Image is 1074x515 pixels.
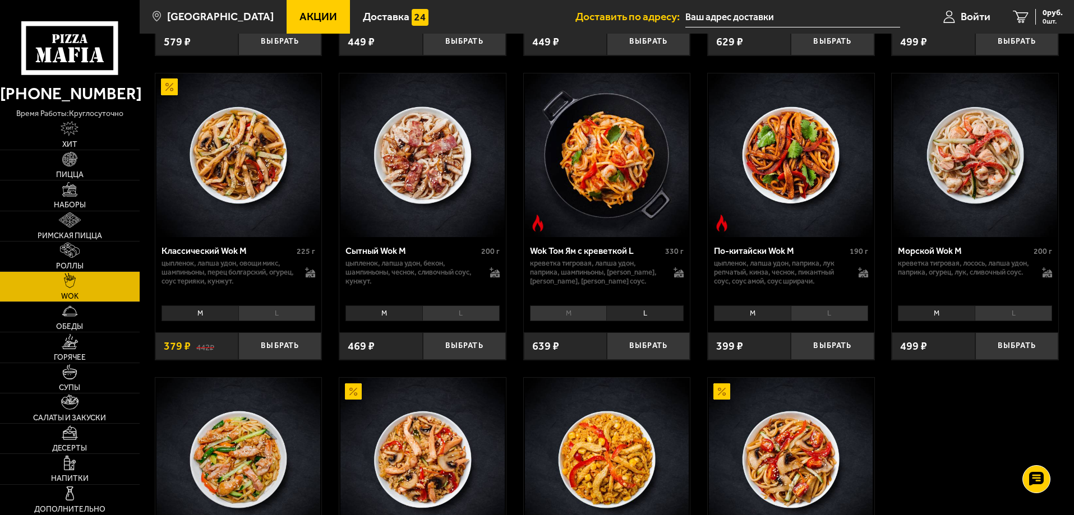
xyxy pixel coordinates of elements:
span: Обеды [56,323,83,331]
img: Акционный [161,78,178,95]
span: 330 г [665,247,684,256]
button: Выбрать [423,332,506,360]
span: 469 ₽ [348,341,375,352]
p: креветка тигровая, лапша удон, паприка, шампиньоны, [PERSON_NAME], [PERSON_NAME], [PERSON_NAME] с... [530,259,663,286]
p: цыпленок, лапша удон, овощи микс, шампиньоны, перец болгарский, огурец, соус терияки, кунжут. [162,259,294,286]
a: Морской Wok M [892,73,1058,237]
a: Острое блюдоПо-китайски Wok M [708,73,874,237]
li: M [162,305,238,321]
span: Десерты [52,444,87,452]
li: M [345,305,422,321]
p: креветка тигровая, лосось, лапша удон, паприка, огурец, лук, сливочный соус. [898,259,1031,277]
span: Супы [59,384,80,392]
span: 629 ₽ [716,36,743,48]
li: M [714,305,791,321]
li: L [791,305,868,321]
span: 499 ₽ [900,341,927,352]
button: Выбрать [238,28,321,55]
span: 200 г [481,247,500,256]
span: Наборы [54,201,86,209]
span: [GEOGRAPHIC_DATA] [167,11,274,22]
span: 499 ₽ [900,36,927,48]
button: Выбрать [975,28,1058,55]
img: Акционный [345,383,362,400]
img: Wok Том Ям с креветкой L [525,73,689,237]
span: Пицца [56,171,84,179]
button: Выбрать [607,28,690,55]
li: L [238,305,316,321]
li: L [606,305,684,321]
span: 190 г [850,247,868,256]
s: 442 ₽ [196,341,214,352]
img: Классический Wok M [156,73,320,237]
a: АкционныйКлассический Wok M [155,73,322,237]
span: 200 г [1034,247,1052,256]
span: Салаты и закуски [33,414,106,422]
input: Ваш адрес доставки [685,7,900,27]
li: L [422,305,500,321]
a: Сытный Wok M [339,73,506,237]
span: 579 ₽ [164,36,191,48]
img: Острое блюдо [529,215,546,231]
img: Острое блюдо [713,215,730,231]
button: Выбрать [791,332,874,360]
span: WOK [61,293,79,300]
span: Акции [299,11,337,22]
a: Острое блюдоWok Том Ям с креветкой L [524,73,690,237]
span: 449 ₽ [532,36,559,48]
img: Сытный Wok M [340,73,504,237]
span: Римская пицца [38,232,102,240]
button: Выбрать [423,28,506,55]
span: 399 ₽ [716,341,743,352]
div: Сытный Wok M [345,245,478,256]
span: 225 г [297,247,315,256]
span: 0 руб. [1043,9,1063,17]
li: M [530,305,607,321]
img: По-китайски Wok M [709,73,873,237]
li: M [898,305,975,321]
div: Морской Wok M [898,245,1031,256]
p: цыпленок, лапша удон, паприка, лук репчатый, кинза, чеснок, пикантный соус, соус Амой, соус шрирачи. [714,259,847,286]
button: Выбрать [791,28,874,55]
button: Выбрать [607,332,690,360]
span: Напитки [51,475,89,482]
img: Акционный [713,383,730,400]
span: 0 шт. [1043,18,1063,25]
div: Классический Wok M [162,245,294,256]
span: Горячее [54,354,86,361]
span: Дополнительно [34,505,105,513]
div: Wok Том Ям с креветкой L [530,245,663,256]
span: Роллы [56,262,84,270]
span: 449 ₽ [348,36,375,48]
button: Выбрать [975,332,1058,360]
div: По-китайски Wok M [714,245,847,256]
span: Доставка [363,11,409,22]
img: Морской Wok M [893,73,1057,237]
span: 639 ₽ [532,341,559,352]
span: Хит [62,141,77,149]
p: цыпленок, лапша удон, бекон, шампиньоны, чеснок, сливочный соус, кунжут. [345,259,478,286]
span: Войти [961,11,990,22]
button: Выбрать [238,332,321,360]
img: 15daf4d41897b9f0e9f617042186c801.svg [412,9,428,26]
span: 379 ₽ [164,341,191,352]
li: L [975,305,1052,321]
span: Доставить по адресу: [575,11,685,22]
